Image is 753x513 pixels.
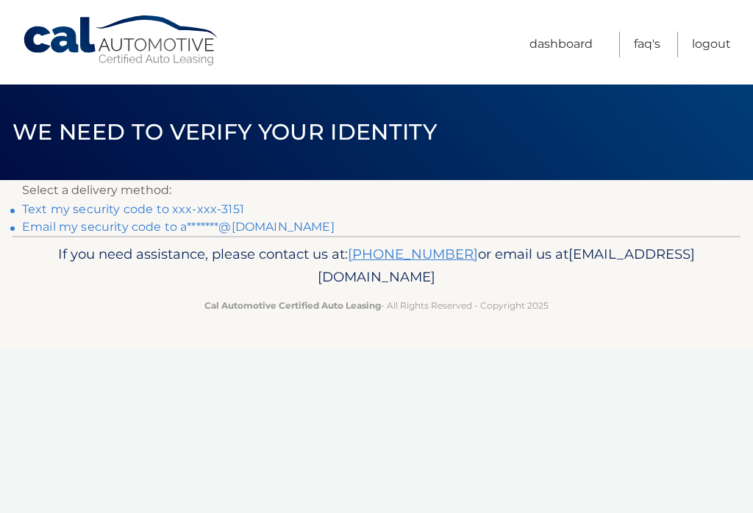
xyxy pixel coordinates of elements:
a: Logout [692,32,731,57]
a: FAQ's [634,32,660,57]
a: Text my security code to xxx-xxx-3151 [22,202,244,216]
p: If you need assistance, please contact us at: or email us at [35,243,718,290]
strong: Cal Automotive Certified Auto Leasing [204,300,381,311]
a: Email my security code to a*******@[DOMAIN_NAME] [22,220,335,234]
span: We need to verify your identity [13,118,437,146]
a: Dashboard [529,32,593,57]
a: Cal Automotive [22,15,221,67]
p: - All Rights Reserved - Copyright 2025 [35,298,718,313]
p: Select a delivery method: [22,180,731,201]
a: [PHONE_NUMBER] [348,245,478,262]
